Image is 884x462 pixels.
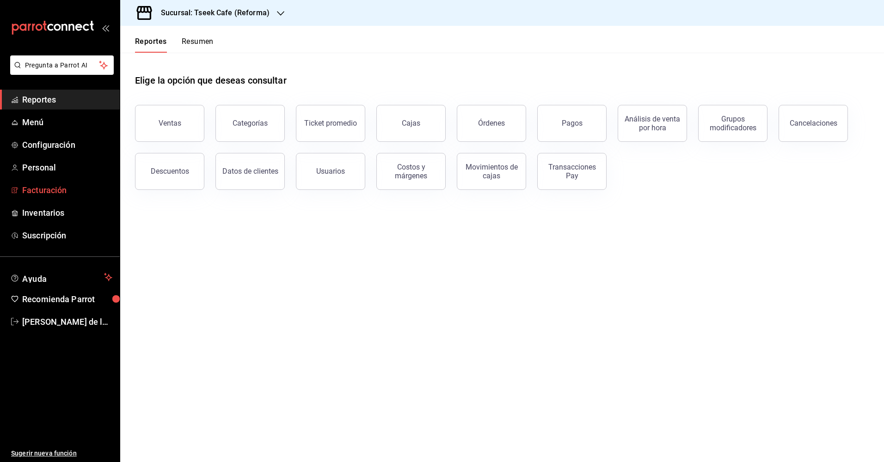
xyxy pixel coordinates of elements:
[22,93,112,106] span: Reportes
[624,115,681,132] div: Análisis de venta por hora
[22,139,112,151] span: Configuración
[457,153,526,190] button: Movimientos de cajas
[222,167,278,176] div: Datos de clientes
[296,105,365,142] button: Ticket promedio
[22,116,112,128] span: Menú
[135,153,204,190] button: Descuentos
[6,67,114,77] a: Pregunta a Parrot AI
[537,153,607,190] button: Transacciones Pay
[22,184,112,196] span: Facturación
[304,119,357,128] div: Ticket promedio
[463,163,520,180] div: Movimientos de cajas
[10,55,114,75] button: Pregunta a Parrot AI
[296,153,365,190] button: Usuarios
[478,119,505,128] div: Órdenes
[402,118,421,129] div: Cajas
[215,153,285,190] button: Datos de clientes
[382,163,440,180] div: Costos y márgenes
[135,37,214,53] div: navigation tabs
[376,153,446,190] button: Costos y márgenes
[151,167,189,176] div: Descuentos
[233,119,268,128] div: Categorías
[457,105,526,142] button: Órdenes
[11,449,112,458] span: Sugerir nueva función
[22,229,112,242] span: Suscripción
[22,293,112,305] span: Recomienda Parrot
[316,167,345,176] div: Usuarios
[182,37,214,53] button: Resumen
[543,163,601,180] div: Transacciones Pay
[22,207,112,219] span: Inventarios
[135,73,287,87] h1: Elige la opción que deseas consultar
[153,7,270,18] h3: Sucursal: Tseek Cafe (Reforma)
[537,105,607,142] button: Pagos
[159,119,181,128] div: Ventas
[22,316,112,328] span: [PERSON_NAME] de la [PERSON_NAME]
[562,119,583,128] div: Pagos
[135,105,204,142] button: Ventas
[22,272,100,283] span: Ayuda
[618,105,687,142] button: Análisis de venta por hora
[22,161,112,174] span: Personal
[779,105,848,142] button: Cancelaciones
[698,105,767,142] button: Grupos modificadores
[215,105,285,142] button: Categorías
[25,61,99,70] span: Pregunta a Parrot AI
[376,105,446,142] a: Cajas
[135,37,167,53] button: Reportes
[704,115,761,132] div: Grupos modificadores
[102,24,109,31] button: open_drawer_menu
[790,119,837,128] div: Cancelaciones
